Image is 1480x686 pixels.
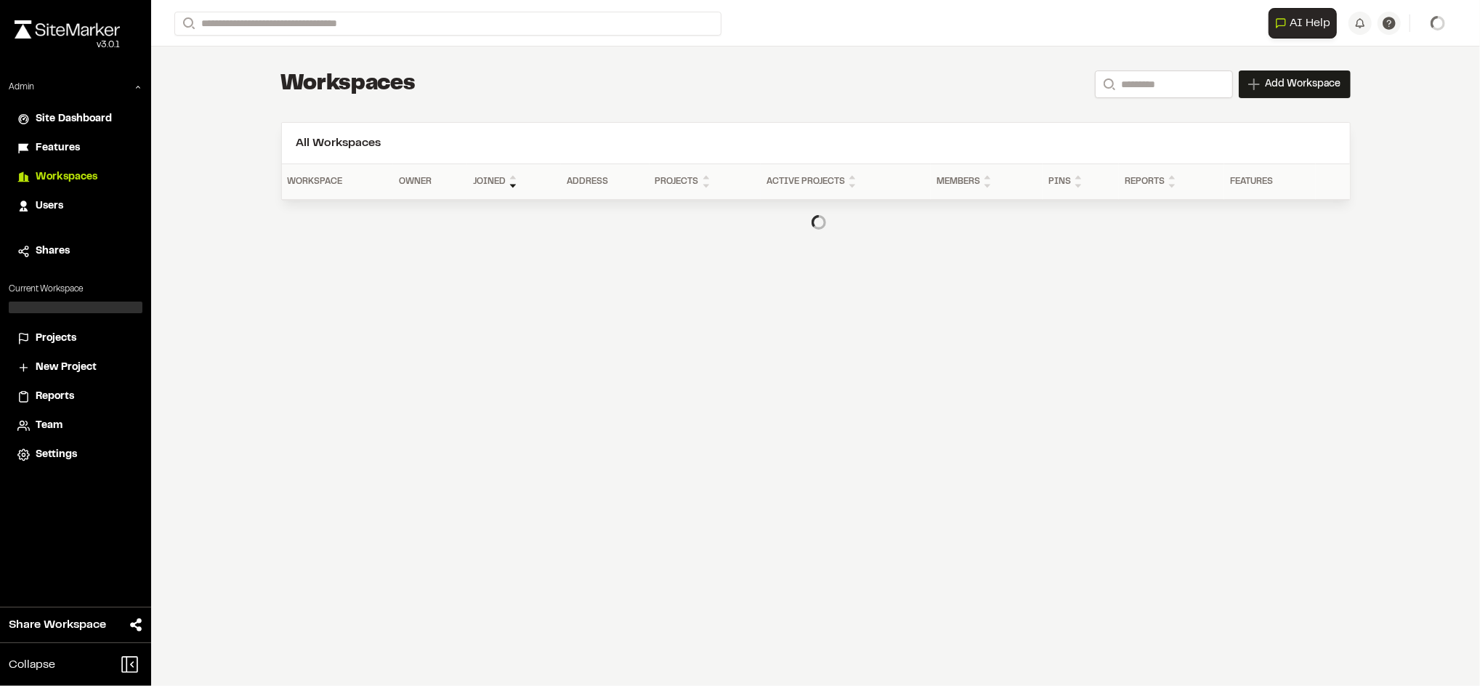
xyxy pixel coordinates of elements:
[36,243,70,259] span: Shares
[36,360,97,376] span: New Project
[1095,70,1121,98] button: Search
[174,12,201,36] button: Search
[17,389,134,405] a: Reports
[1266,77,1341,92] span: Add Workspace
[36,111,112,127] span: Site Dashboard
[1125,173,1218,190] div: Reports
[281,70,416,99] h1: Workspaces
[655,173,756,190] div: Projects
[17,331,134,347] a: Projects
[17,198,134,214] a: Users
[9,656,55,674] span: Collapse
[288,175,388,188] div: Workspace
[1269,8,1337,39] button: Open AI Assistant
[36,140,80,156] span: Features
[17,111,134,127] a: Site Dashboard
[17,418,134,434] a: Team
[36,418,62,434] span: Team
[1230,175,1309,188] div: Features
[1048,173,1113,190] div: Pins
[36,389,74,405] span: Reports
[9,283,142,296] p: Current Workspace
[17,243,134,259] a: Shares
[17,140,134,156] a: Features
[9,81,34,94] p: Admin
[1290,15,1330,32] span: AI Help
[399,175,461,188] div: Owner
[17,360,134,376] a: New Project
[15,39,120,52] div: Oh geez...please don't...
[9,616,106,634] span: Share Workspace
[473,173,555,190] div: Joined
[36,331,76,347] span: Projects
[767,173,925,190] div: Active Projects
[36,169,97,185] span: Workspaces
[937,173,1037,190] div: Members
[17,169,134,185] a: Workspaces
[296,134,1335,152] h2: All Workspaces
[567,175,644,188] div: Address
[17,447,134,463] a: Settings
[15,20,120,39] img: rebrand.png
[36,198,63,214] span: Users
[36,447,77,463] span: Settings
[1269,8,1343,39] div: Open AI Assistant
